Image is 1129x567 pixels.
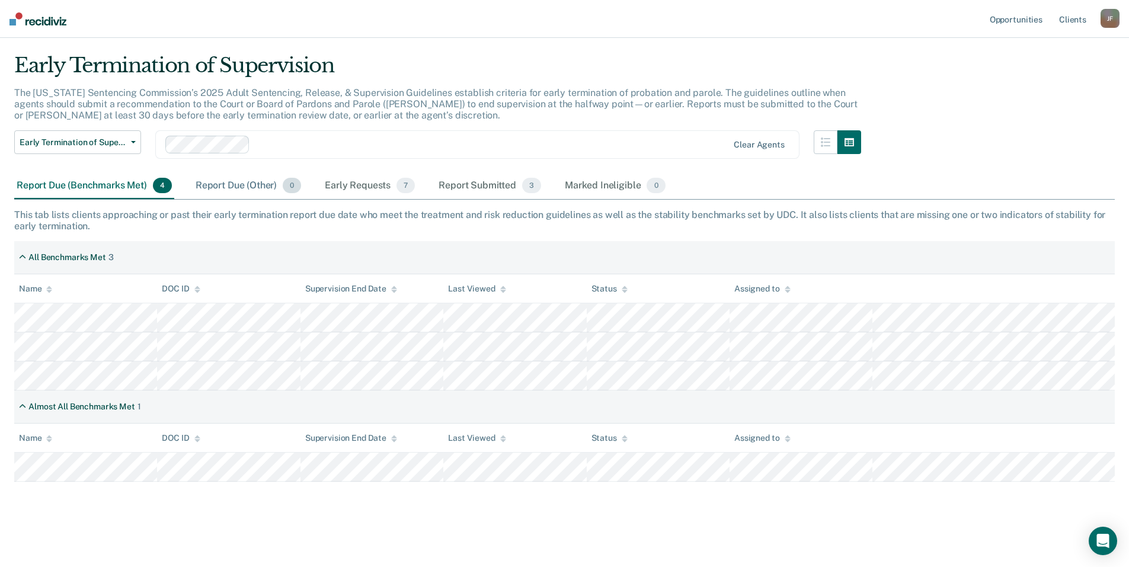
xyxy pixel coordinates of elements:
[322,173,417,199] div: Early Requests7
[734,140,784,150] div: Clear agents
[562,173,668,199] div: Marked Ineligible0
[448,433,506,443] div: Last Viewed
[591,433,628,443] div: Status
[14,173,174,199] div: Report Due (Benchmarks Met)4
[193,173,303,199] div: Report Due (Other)0
[647,178,665,193] span: 0
[734,433,790,443] div: Assigned to
[396,178,415,193] span: 7
[162,433,200,443] div: DOC ID
[19,284,52,294] div: Name
[522,178,541,193] span: 3
[591,284,628,294] div: Status
[14,248,119,267] div: All Benchmarks Met3
[153,178,172,193] span: 4
[436,173,543,199] div: Report Submitted3
[14,209,1115,232] div: This tab lists clients approaching or past their early termination report due date who meet the t...
[1101,9,1120,28] div: J F
[108,252,114,262] div: 3
[448,284,506,294] div: Last Viewed
[305,433,397,443] div: Supervision End Date
[19,433,52,443] div: Name
[305,284,397,294] div: Supervision End Date
[14,87,858,121] p: The [US_STATE] Sentencing Commission’s 2025 Adult Sentencing, Release, & Supervision Guidelines e...
[14,53,861,87] div: Early Termination of Supervision
[14,130,141,154] button: Early Termination of Supervision
[1089,527,1117,555] div: Open Intercom Messenger
[137,402,141,412] div: 1
[9,12,66,25] img: Recidiviz
[28,252,105,262] div: All Benchmarks Met
[162,284,200,294] div: DOC ID
[20,137,126,148] span: Early Termination of Supervision
[283,178,301,193] span: 0
[28,402,135,412] div: Almost All Benchmarks Met
[734,284,790,294] div: Assigned to
[1101,9,1120,28] button: JF
[14,397,146,417] div: Almost All Benchmarks Met1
